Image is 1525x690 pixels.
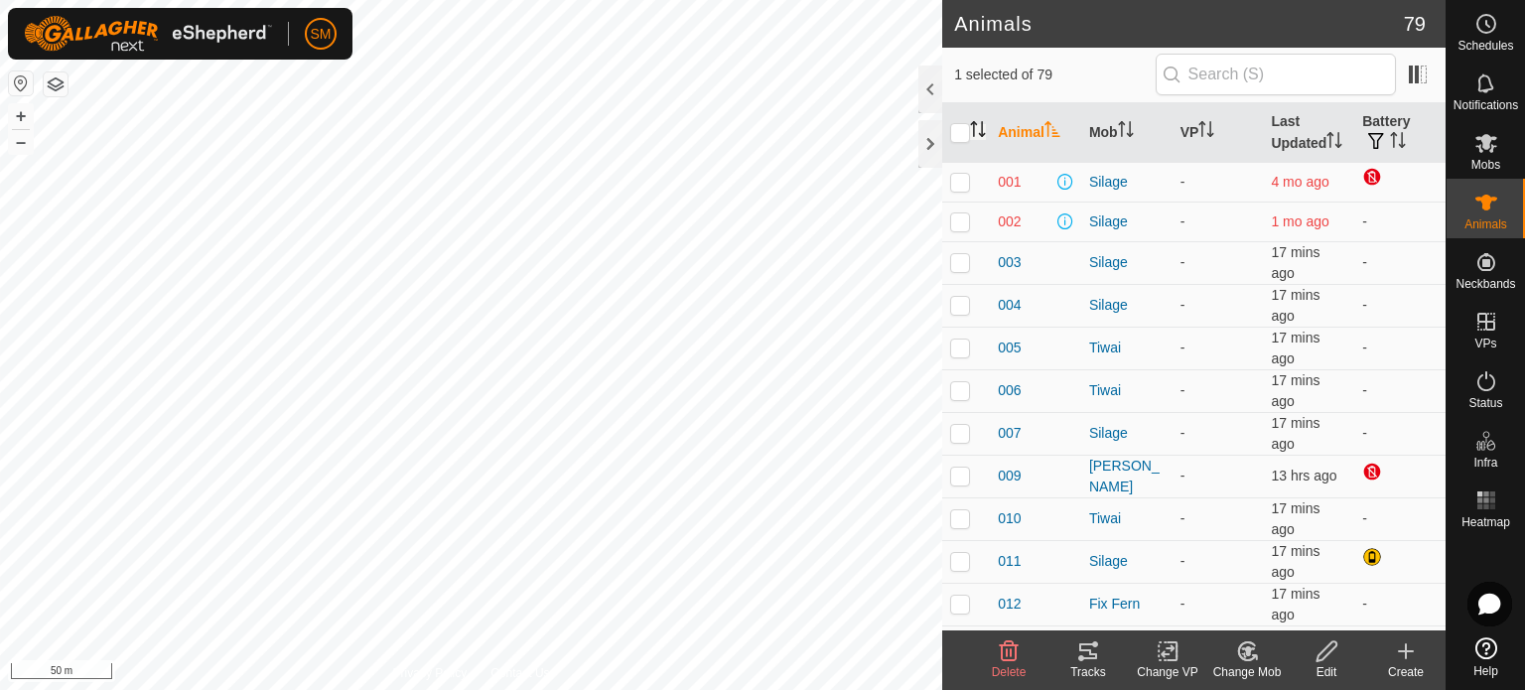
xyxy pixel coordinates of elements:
span: 26 Aug 2025, 12:05 pm [1271,330,1319,366]
div: Silage [1089,551,1165,572]
span: 22 July 2025, 1:00 pm [1271,213,1328,229]
a: Privacy Policy [393,664,468,682]
span: Schedules [1457,40,1513,52]
th: VP [1173,103,1264,163]
span: 012 [998,594,1021,615]
span: 010 [998,508,1021,529]
span: Animals [1464,218,1507,230]
td: - [1354,625,1446,668]
app-display-virtual-paddock-transition: - [1180,382,1185,398]
span: 007 [998,423,1021,444]
span: 002 [998,211,1021,232]
span: 009 [998,466,1021,486]
div: Tiwai [1089,338,1165,358]
p-sorticon: Activate to sort [1390,135,1406,151]
span: 26 Aug 2025, 12:05 pm [1271,244,1319,281]
th: Last Updated [1263,103,1354,163]
app-display-virtual-paddock-transition: - [1180,254,1185,270]
app-display-virtual-paddock-transition: - [1180,553,1185,569]
div: Tiwai [1089,380,1165,401]
span: 011 [998,551,1021,572]
span: VPs [1474,338,1496,349]
span: 001 [998,172,1021,193]
span: SM [311,24,332,45]
span: Status [1468,397,1502,409]
p-sorticon: Activate to sort [1118,124,1134,140]
p-sorticon: Activate to sort [1198,124,1214,140]
td: - [1354,497,1446,540]
img: Gallagher Logo [24,16,272,52]
app-display-virtual-paddock-transition: - [1180,297,1185,313]
span: 003 [998,252,1021,273]
app-display-virtual-paddock-transition: - [1180,174,1185,190]
div: Fix Fern [1089,594,1165,615]
td: - [1354,202,1446,241]
th: Animal [990,103,1081,163]
p-sorticon: Activate to sort [970,124,986,140]
span: 1 selected of 79 [954,65,1155,85]
span: 26 Aug 2025, 12:05 pm [1271,543,1319,580]
span: 26 Aug 2025, 12:05 pm [1271,586,1319,622]
div: Change VP [1128,663,1207,681]
button: Reset Map [9,71,33,95]
div: Silage [1089,211,1165,232]
span: 25 Aug 2025, 10:35 pm [1271,468,1336,483]
button: + [9,104,33,128]
div: Silage [1089,423,1165,444]
td: - [1354,327,1446,369]
app-display-virtual-paddock-transition: - [1180,425,1185,441]
span: 26 Aug 2025, 12:05 pm [1271,628,1319,665]
div: Silage [1089,252,1165,273]
app-display-virtual-paddock-transition: - [1180,468,1185,483]
a: Contact Us [490,664,549,682]
td: - [1354,583,1446,625]
div: Create [1366,663,1446,681]
p-sorticon: Activate to sort [1044,124,1060,140]
span: Heatmap [1461,516,1510,528]
td: - [1354,412,1446,455]
span: Notifications [1454,99,1518,111]
span: Mobs [1471,159,1500,171]
td: - [1354,369,1446,412]
th: Battery [1354,103,1446,163]
td: - [1354,241,1446,284]
div: Silage [1089,295,1165,316]
span: 26 Aug 2025, 12:05 pm [1271,415,1319,452]
span: 006 [998,380,1021,401]
span: Infra [1473,457,1497,469]
span: 26 Aug 2025, 12:05 pm [1271,500,1319,537]
h2: Animals [954,12,1404,36]
app-display-virtual-paddock-transition: - [1180,510,1185,526]
span: Help [1473,665,1498,677]
input: Search (S) [1156,54,1396,95]
td: - [1354,284,1446,327]
span: 26 Aug 2025, 12:05 pm [1271,372,1319,409]
span: 004 [998,295,1021,316]
span: 005 [998,338,1021,358]
span: Neckbands [1456,278,1515,290]
app-display-virtual-paddock-transition: - [1180,340,1185,355]
span: 79 [1404,9,1426,39]
div: [PERSON_NAME] [1089,456,1165,497]
button: Map Layers [44,72,68,96]
div: Edit [1287,663,1366,681]
a: Help [1447,629,1525,685]
div: Tracks [1048,663,1128,681]
span: 26 Aug 2025, 12:05 pm [1271,287,1319,324]
button: – [9,130,33,154]
span: 24 Apr 2025, 11:05 pm [1271,174,1328,190]
div: Silage [1089,172,1165,193]
th: Mob [1081,103,1173,163]
div: Tiwai [1089,508,1165,529]
div: Change Mob [1207,663,1287,681]
app-display-virtual-paddock-transition: - [1180,213,1185,229]
span: Delete [992,665,1027,679]
app-display-virtual-paddock-transition: - [1180,596,1185,612]
p-sorticon: Activate to sort [1326,135,1342,151]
